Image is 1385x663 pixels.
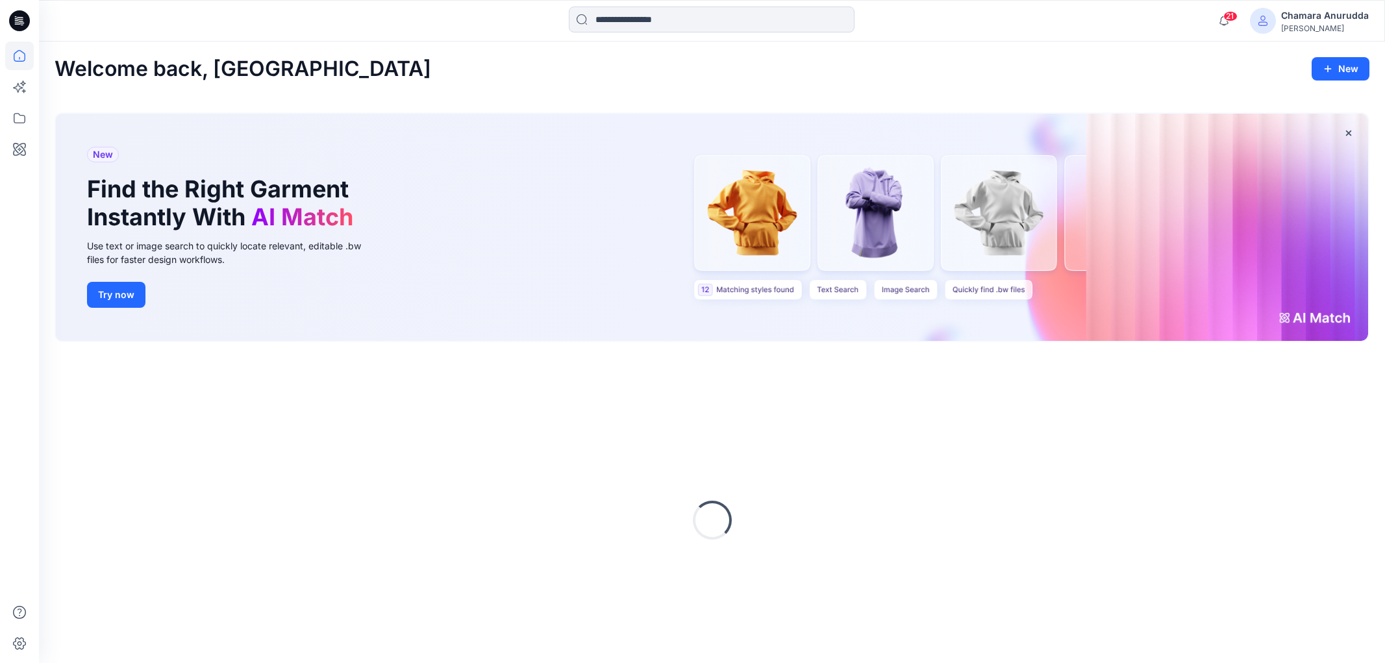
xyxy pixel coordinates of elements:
div: Chamara Anurudda [1281,8,1369,23]
h1: Find the Right Garment Instantly With [87,175,360,231]
span: 21 [1223,11,1238,21]
button: Try now [87,282,145,308]
span: AI Match [251,203,353,231]
button: New [1312,57,1369,81]
h2: Welcome back, [GEOGRAPHIC_DATA] [55,57,431,81]
svg: avatar [1258,16,1268,26]
div: [PERSON_NAME] [1281,23,1369,33]
span: New [93,147,113,162]
div: Use text or image search to quickly locate relevant, editable .bw files for faster design workflows. [87,239,379,266]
